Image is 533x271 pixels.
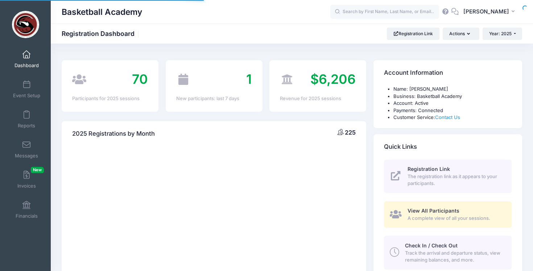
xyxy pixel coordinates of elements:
[408,166,450,172] span: Registration Link
[9,137,44,162] a: Messages
[13,93,40,99] span: Event Setup
[62,30,141,37] h1: Registration Dashboard
[384,63,443,83] h4: Account Information
[16,213,38,219] span: Financials
[387,28,439,40] a: Registration Link
[176,95,252,102] div: New participants: last 7 days
[405,250,503,264] span: Track the arrival and departure status, view remaining balances, and more.
[246,71,252,87] span: 1
[9,46,44,72] a: Dashboard
[345,129,356,136] span: 225
[435,114,460,120] a: Contact Us
[463,8,509,16] span: [PERSON_NAME]
[9,107,44,132] a: Reports
[12,11,39,38] img: Basketball Academy
[18,123,35,129] span: Reports
[310,71,356,87] span: $6,206
[31,167,44,173] span: New
[17,183,36,189] span: Invoices
[459,4,522,20] button: [PERSON_NAME]
[405,242,458,249] span: Check In / Check Out
[393,100,512,107] li: Account: Active
[384,236,512,269] a: Check In / Check Out Track the arrival and departure status, view remaining balances, and more.
[330,5,439,19] input: Search by First Name, Last Name, or Email...
[72,123,155,144] h4: 2025 Registrations by Month
[408,215,503,222] span: A complete view of all your sessions.
[280,95,356,102] div: Revenue for 2025 sessions
[132,71,148,87] span: 70
[393,86,512,93] li: Name: [PERSON_NAME]
[62,4,142,20] h1: Basketball Academy
[9,77,44,102] a: Event Setup
[408,208,459,214] span: View All Participants
[72,95,148,102] div: Participants for 2025 sessions
[489,31,512,36] span: Year: 2025
[9,167,44,192] a: InvoicesNew
[384,136,417,157] h4: Quick Links
[393,107,512,114] li: Payments: Connected
[384,160,512,193] a: Registration Link The registration link as it appears to your participants.
[483,28,522,40] button: Year: 2025
[443,28,479,40] button: Actions
[408,173,503,187] span: The registration link as it appears to your participants.
[393,93,512,100] li: Business: Basketball Academy
[393,114,512,121] li: Customer Service:
[384,201,512,228] a: View All Participants A complete view of all your sessions.
[15,153,38,159] span: Messages
[15,62,39,69] span: Dashboard
[9,197,44,222] a: Financials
